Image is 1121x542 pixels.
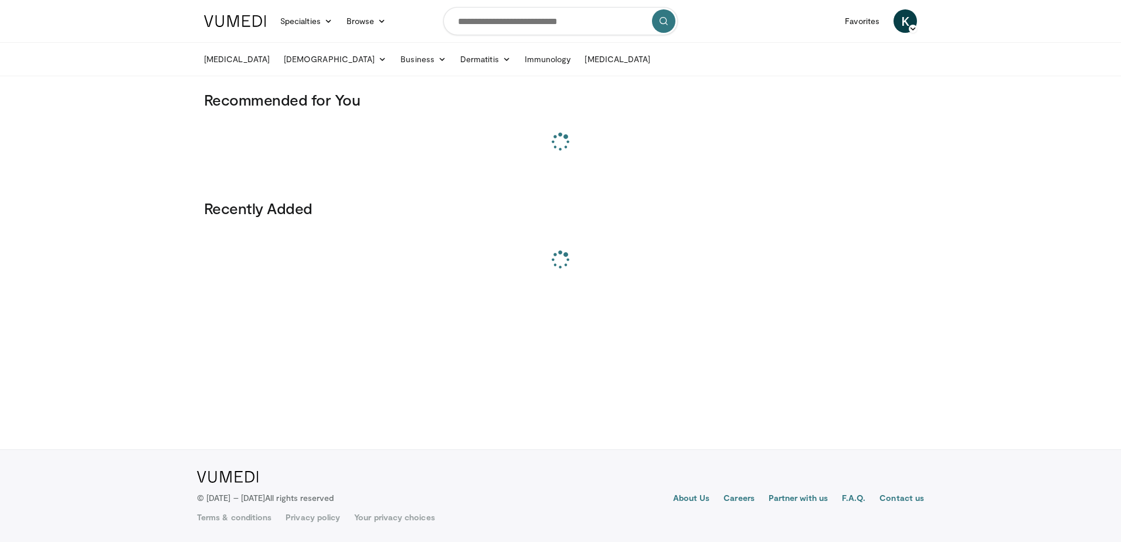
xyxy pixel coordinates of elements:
a: Privacy policy [286,511,340,523]
img: VuMedi Logo [204,15,266,27]
p: © [DATE] – [DATE] [197,492,334,504]
a: Careers [723,492,755,506]
a: F.A.Q. [842,492,865,506]
a: Business [393,48,453,71]
a: About Us [673,492,710,506]
input: Search topics, interventions [443,7,678,35]
a: Browse [339,9,393,33]
a: Your privacy choices [354,511,434,523]
a: K [894,9,917,33]
h3: Recommended for You [204,90,917,109]
a: [DEMOGRAPHIC_DATA] [277,48,393,71]
a: Dermatitis [453,48,518,71]
a: Partner with us [769,492,828,506]
a: [MEDICAL_DATA] [197,48,277,71]
a: Favorites [838,9,886,33]
a: [MEDICAL_DATA] [578,48,657,71]
span: All rights reserved [265,493,334,503]
a: Contact us [879,492,924,506]
a: Specialties [273,9,339,33]
img: VuMedi Logo [197,471,259,483]
a: Terms & conditions [197,511,271,523]
a: Immunology [518,48,578,71]
h3: Recently Added [204,199,917,218]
